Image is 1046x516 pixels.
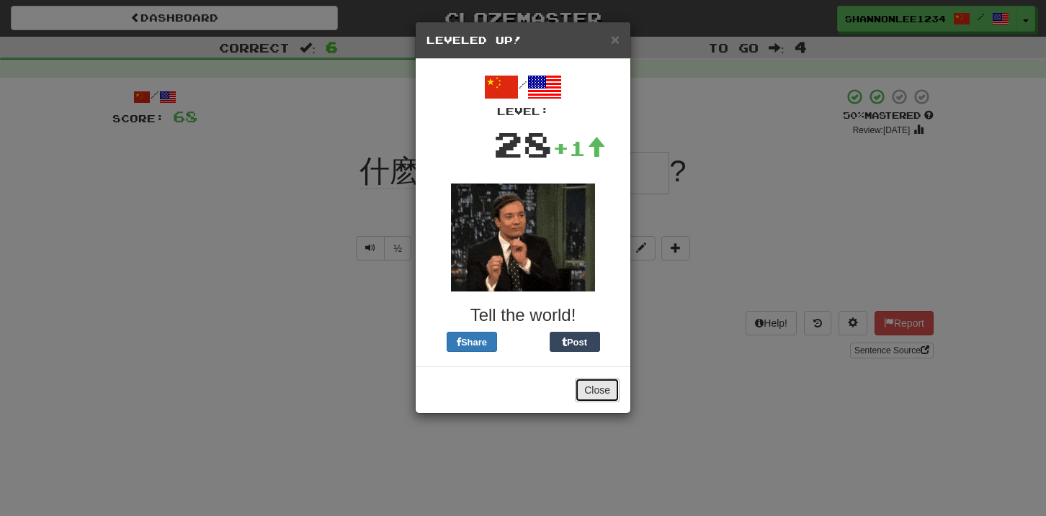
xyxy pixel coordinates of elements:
button: Close [611,32,620,47]
div: +1 [553,134,606,163]
button: Share [447,332,497,352]
img: fallon-a20d7af9049159056f982dd0e4b796b9edb7b1d2ba2b0a6725921925e8bac842.gif [451,184,595,291]
div: Level: [426,104,620,119]
button: Post [550,332,600,352]
div: / [426,70,620,119]
h3: Tell the world! [426,306,620,325]
iframe: X Post Button [497,332,550,352]
h5: Leveled Up! [426,33,620,47]
div: 28 [493,119,553,169]
span: × [611,31,620,47]
button: Close [575,378,620,402]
